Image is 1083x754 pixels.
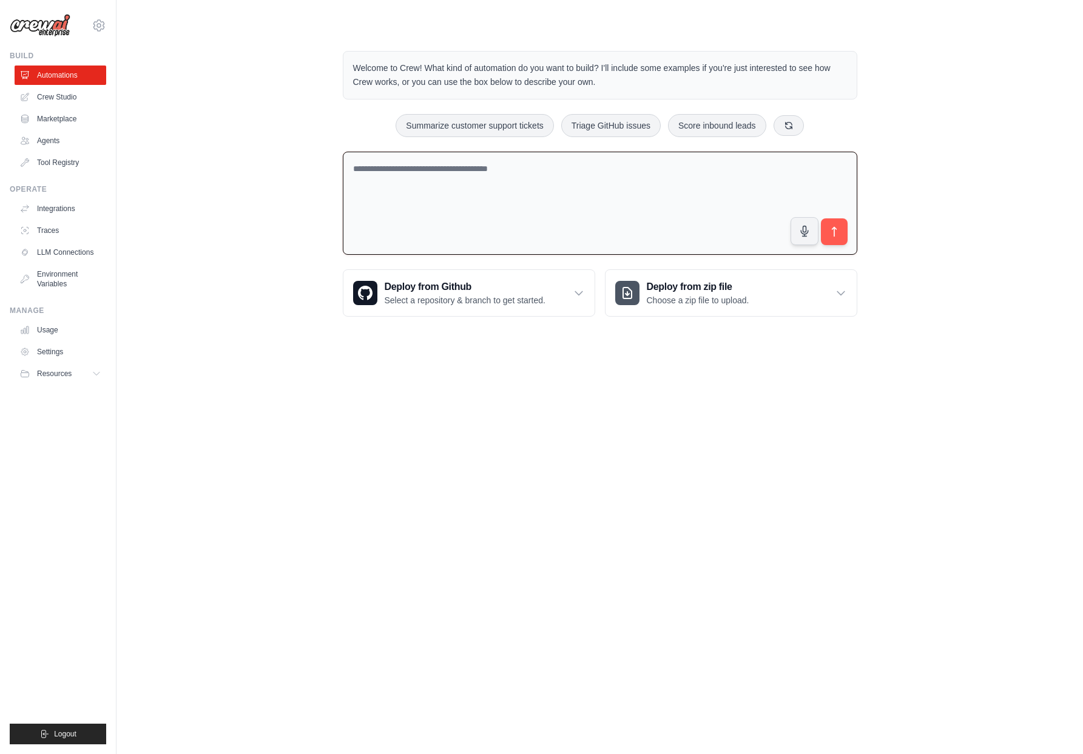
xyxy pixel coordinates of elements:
a: Automations [15,66,106,85]
span: Resources [37,369,72,379]
div: Operate [10,184,106,194]
button: Score inbound leads [668,114,766,137]
p: Welcome to Crew! What kind of automation do you want to build? I'll include some examples if you'... [353,61,847,89]
a: Crew Studio [15,87,106,107]
button: Summarize customer support tickets [396,114,553,137]
h3: Deploy from Github [385,280,545,294]
p: Choose a zip file to upload. [647,294,749,306]
a: Tool Registry [15,153,106,172]
a: Agents [15,131,106,150]
button: Resources [15,364,106,383]
button: Logout [10,724,106,744]
a: Settings [15,342,106,362]
button: Triage GitHub issues [561,114,661,137]
a: Environment Variables [15,264,106,294]
a: Traces [15,221,106,240]
div: Manage [10,306,106,315]
span: Logout [54,729,76,739]
div: Build [10,51,106,61]
a: Marketplace [15,109,106,129]
p: Select a repository & branch to get started. [385,294,545,306]
a: LLM Connections [15,243,106,262]
img: Logo [10,14,70,37]
h3: Deploy from zip file [647,280,749,294]
a: Usage [15,320,106,340]
a: Integrations [15,199,106,218]
iframe: Chat Widget [1022,696,1083,754]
